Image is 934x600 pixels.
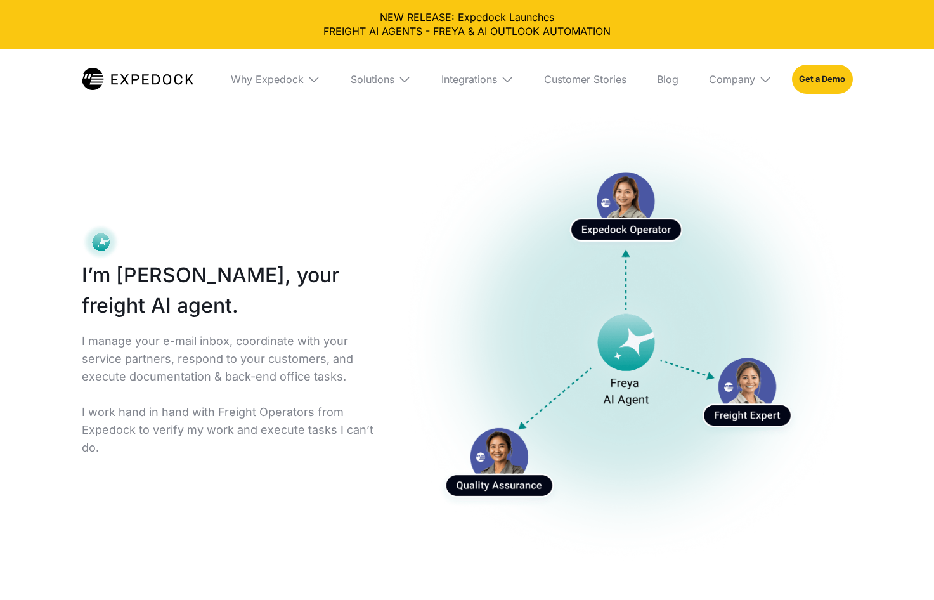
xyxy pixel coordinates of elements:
[82,332,380,457] p: I manage your e-mail inbox, coordinate with your service partners, respond to your customers, and...
[10,10,924,39] div: NEW RELEASE: Expedock Launches
[647,49,689,110] a: Blog
[82,260,380,321] h1: I’m [PERSON_NAME], your freight AI agent.
[231,73,304,86] div: Why Expedock
[10,24,924,38] a: FREIGHT AI AGENTS - FREYA & AI OUTLOOK AUTOMATION
[351,73,394,86] div: Solutions
[792,65,852,94] a: Get a Demo
[709,73,755,86] div: Company
[441,73,497,86] div: Integrations
[534,49,637,110] a: Customer Stories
